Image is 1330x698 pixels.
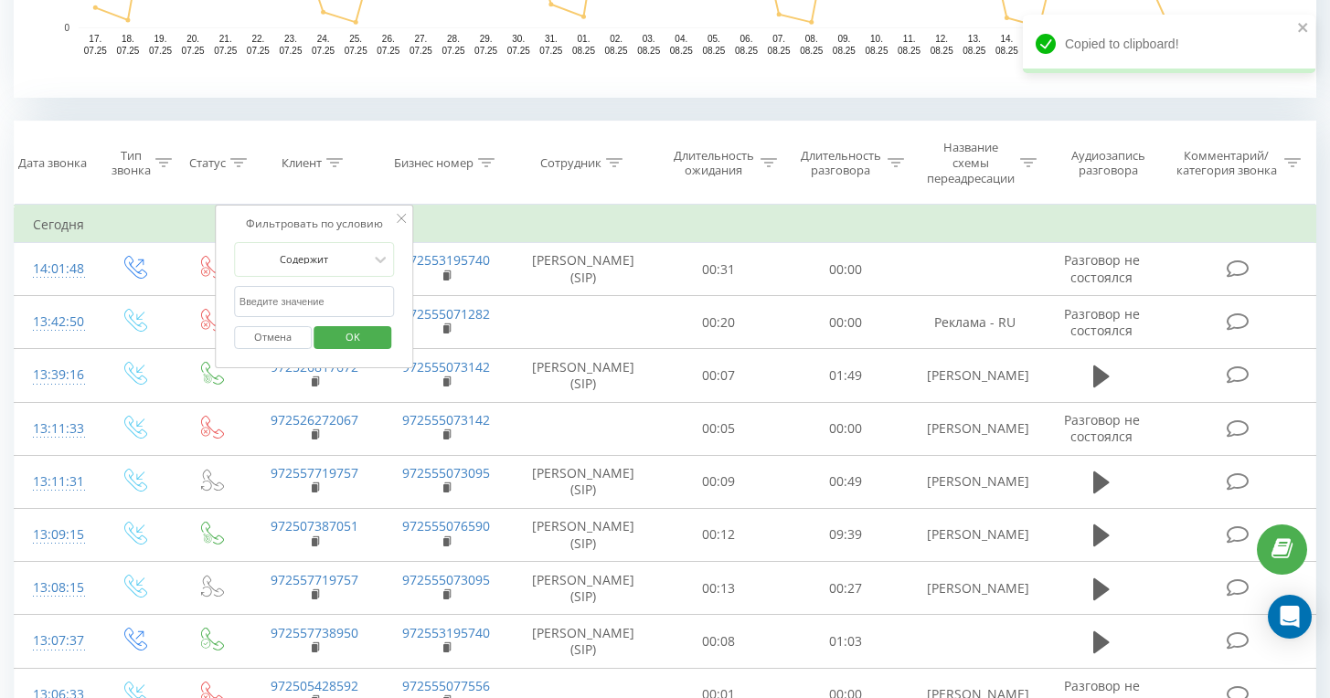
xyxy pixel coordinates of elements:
[314,326,392,349] button: OK
[279,46,302,56] text: 07.25
[149,46,172,56] text: 07.25
[442,46,465,56] text: 07.25
[507,46,530,56] text: 07.25
[377,46,399,56] text: 07.25
[935,34,948,44] text: 12.
[768,46,791,56] text: 08.25
[903,34,916,44] text: 11.
[654,455,782,508] td: 00:09
[637,46,660,56] text: 08.25
[782,508,909,561] td: 09:39
[402,251,490,269] a: 972553195740
[740,34,753,44] text: 06.
[89,34,101,44] text: 17.
[327,323,378,351] span: OK
[271,464,358,481] a: 972557719757
[447,34,460,44] text: 28.
[605,46,628,56] text: 08.25
[643,34,655,44] text: 03.
[898,46,920,56] text: 08.25
[15,206,1316,243] td: Сегодня
[654,562,782,615] td: 00:13
[234,215,395,233] div: Фильтровать по условию
[772,34,785,44] text: 07.
[708,34,720,44] text: 05.
[782,402,909,455] td: 00:00
[963,46,985,56] text: 08.25
[909,296,1041,349] td: Реклама - RU
[798,148,883,179] div: Длительность разговора
[512,349,654,402] td: [PERSON_NAME] (SIP)
[122,34,134,44] text: 18.
[33,464,77,500] div: 13:11:31
[112,148,151,179] div: Тип звонка
[670,46,693,56] text: 08.25
[995,46,1018,56] text: 08.25
[572,46,595,56] text: 08.25
[312,46,335,56] text: 07.25
[512,243,654,296] td: [PERSON_NAME] (SIP)
[186,34,199,44] text: 20.
[271,517,358,534] a: 972507387051
[33,623,77,659] div: 13:07:37
[402,624,490,641] a: 972553195740
[654,508,782,561] td: 00:12
[116,46,139,56] text: 07.25
[654,402,782,455] td: 00:05
[782,615,909,668] td: 01:03
[234,286,395,318] input: Введите значение
[33,411,77,447] div: 13:11:33
[410,46,432,56] text: 07.25
[1000,34,1013,44] text: 14.
[909,349,1041,402] td: [PERSON_NAME]
[480,34,493,44] text: 29.
[1064,251,1140,285] span: Разговор не состоялся
[512,455,654,508] td: [PERSON_NAME] (SIP)
[865,46,888,56] text: 08.25
[394,155,473,171] div: Бизнес номер
[782,296,909,349] td: 00:00
[251,34,264,44] text: 22.
[382,34,395,44] text: 26.
[837,34,850,44] text: 09.
[1297,20,1310,37] button: close
[214,46,237,56] text: 07.25
[345,46,367,56] text: 07.25
[540,155,601,171] div: Сотрудник
[64,23,69,33] text: 0
[247,46,270,56] text: 07.25
[782,349,909,402] td: 01:49
[414,34,427,44] text: 27.
[284,34,297,44] text: 23.
[654,615,782,668] td: 00:08
[33,304,77,340] div: 13:42:50
[317,34,330,44] text: 24.
[610,34,622,44] text: 02.
[84,46,107,56] text: 07.25
[800,46,823,56] text: 08.25
[735,46,758,56] text: 08.25
[189,155,226,171] div: Статус
[512,562,654,615] td: [PERSON_NAME] (SIP)
[675,34,687,44] text: 04.
[33,357,77,393] div: 13:39:16
[154,34,167,44] text: 19.
[271,624,358,641] a: 972557738950
[654,349,782,402] td: 00:07
[402,358,490,375] a: 972555073142
[925,140,1016,186] div: Название схемы переадресации
[782,562,909,615] td: 00:27
[182,46,205,56] text: 07.25
[271,677,358,694] a: 972505428592
[539,46,562,56] text: 07.25
[512,615,654,668] td: [PERSON_NAME] (SIP)
[578,34,591,44] text: 01.
[33,570,77,606] div: 13:08:15
[271,411,358,428] a: 972526272067
[1268,595,1312,639] div: Open Intercom Messenger
[909,402,1041,455] td: [PERSON_NAME]
[833,46,856,56] text: 08.25
[909,562,1041,615] td: [PERSON_NAME]
[1058,148,1159,179] div: Аудиозапись разговора
[512,508,654,561] td: [PERSON_NAME] (SIP)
